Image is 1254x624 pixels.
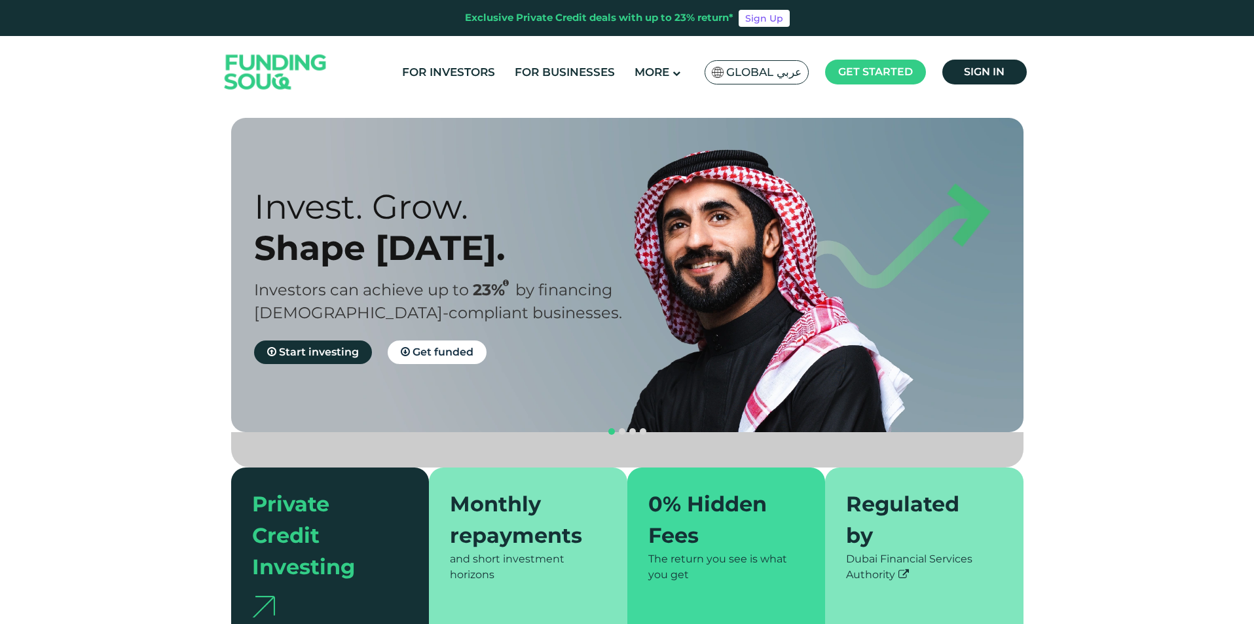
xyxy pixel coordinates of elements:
div: and short investment horizons [450,551,606,583]
img: arrow [252,596,275,617]
button: navigation [606,426,617,437]
a: Start investing [254,340,372,364]
span: Sign in [964,65,1005,78]
a: For Businesses [511,62,618,83]
span: More [635,65,669,79]
button: navigation [638,426,648,437]
div: Shape [DATE]. [254,227,650,268]
div: Exclusive Private Credit deals with up to 23% return* [465,10,733,26]
span: Start investing [279,346,359,358]
button: navigation [627,426,638,437]
a: Sign in [942,60,1027,84]
span: Get funded [413,346,473,358]
span: Investors can achieve up to [254,280,469,299]
span: Global عربي [726,65,802,80]
a: Get funded [388,340,487,364]
div: Regulated by [846,488,987,551]
div: The return you see is what you get [648,551,805,583]
div: Dubai Financial Services Authority [846,551,1003,583]
span: Get started [838,65,913,78]
div: 0% Hidden Fees [648,488,789,551]
img: Logo [212,39,340,105]
i: 23% IRR (expected) ~ 15% Net yield (expected) [503,280,509,287]
span: 23% [473,280,515,299]
a: For Investors [399,62,498,83]
img: SA Flag [712,67,724,78]
button: navigation [617,426,627,437]
div: Monthly repayments [450,488,591,551]
div: Private Credit Investing [252,488,393,583]
a: Sign Up [739,10,790,27]
div: Invest. Grow. [254,186,650,227]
